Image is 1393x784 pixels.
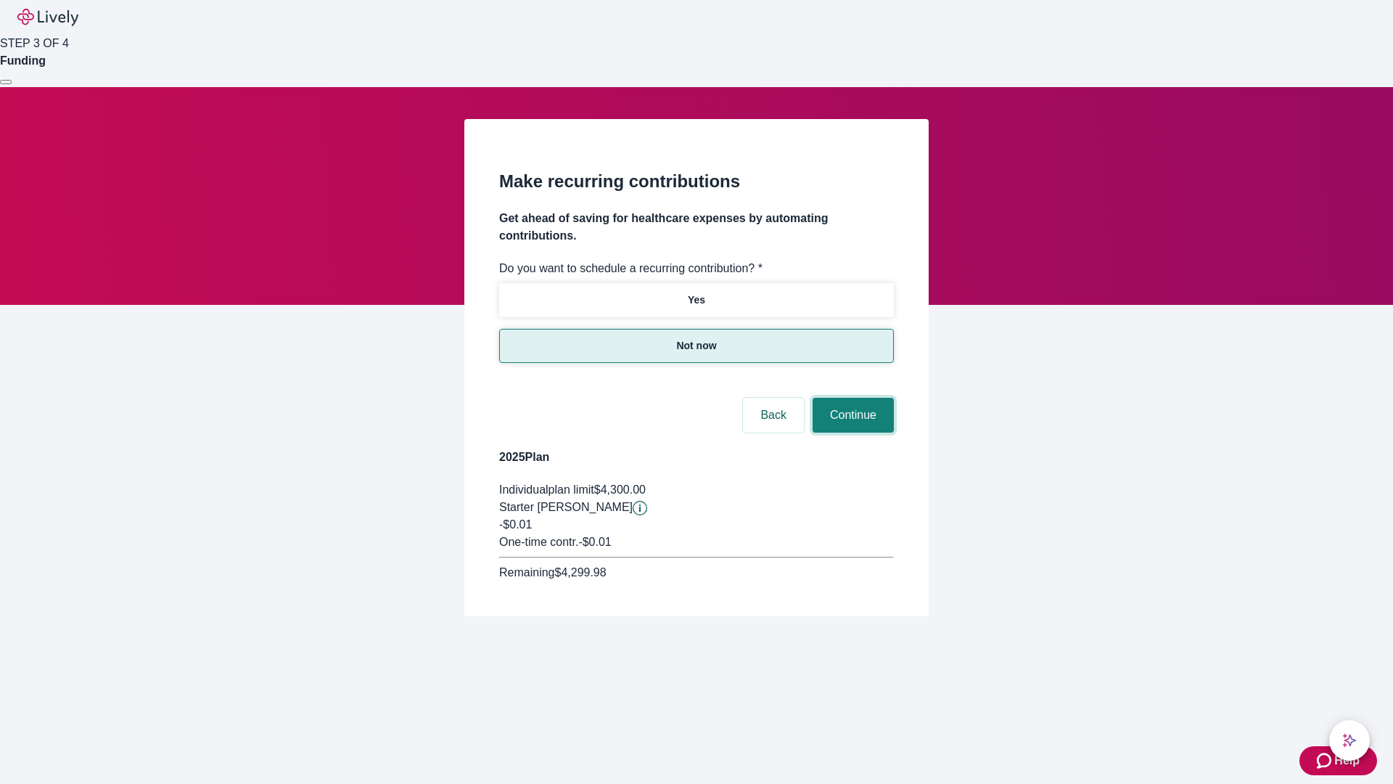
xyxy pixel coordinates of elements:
svg: Zendesk support icon [1317,752,1334,769]
button: Not now [499,329,894,363]
svg: Starter penny details [633,501,647,515]
span: $4,300.00 [594,483,646,496]
span: $4,299.98 [554,566,606,579]
h4: Get ahead of saving for healthcare expenses by automating contributions. [499,210,894,245]
span: Starter [PERSON_NAME] [499,501,633,513]
button: Back [743,398,804,433]
span: Individual plan limit [499,483,594,496]
label: Do you want to schedule a recurring contribution? * [499,260,763,277]
span: - $0.01 [578,536,611,548]
svg: Lively AI Assistant [1342,733,1357,748]
h4: 2025 Plan [499,449,894,466]
button: Zendesk support iconHelp [1299,746,1377,775]
button: Lively will contribute $0.01 to establish your account [633,501,647,515]
span: Remaining [499,566,554,579]
button: Continue [813,398,894,433]
p: Yes [688,293,705,308]
span: One-time contr. [499,536,578,548]
span: -$0.01 [499,518,532,531]
span: Help [1334,752,1360,769]
button: Yes [499,283,894,317]
h2: Make recurring contributions [499,168,894,195]
p: Not now [676,338,716,354]
img: Lively [17,9,78,26]
button: chat [1329,720,1370,761]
